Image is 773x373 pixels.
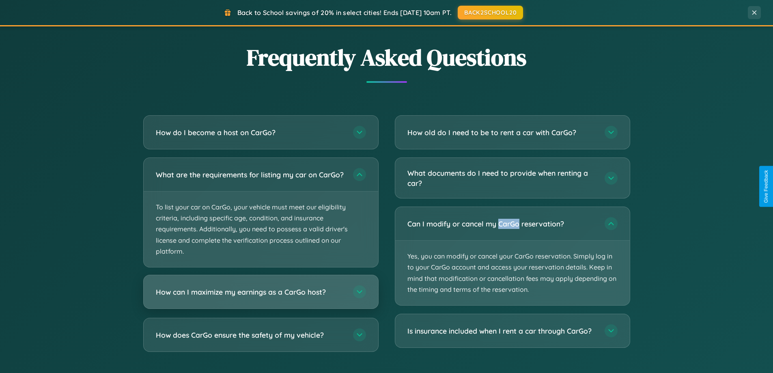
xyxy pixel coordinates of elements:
button: BACK2SCHOOL20 [458,6,523,19]
h3: What are the requirements for listing my car on CarGo? [156,170,345,180]
span: Back to School savings of 20% in select cities! Ends [DATE] 10am PT. [237,9,452,17]
div: Give Feedback [763,170,769,203]
h3: How do I become a host on CarGo? [156,127,345,138]
h2: Frequently Asked Questions [143,42,630,73]
p: To list your car on CarGo, your vehicle must meet our eligibility criteria, including specific ag... [144,192,378,267]
h3: How can I maximize my earnings as a CarGo host? [156,287,345,297]
h3: How does CarGo ensure the safety of my vehicle? [156,330,345,340]
h3: Can I modify or cancel my CarGo reservation? [407,219,596,229]
h3: What documents do I need to provide when renting a car? [407,168,596,188]
h3: Is insurance included when I rent a car through CarGo? [407,326,596,336]
h3: How old do I need to be to rent a car with CarGo? [407,127,596,138]
p: Yes, you can modify or cancel your CarGo reservation. Simply log in to your CarGo account and acc... [395,241,630,305]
